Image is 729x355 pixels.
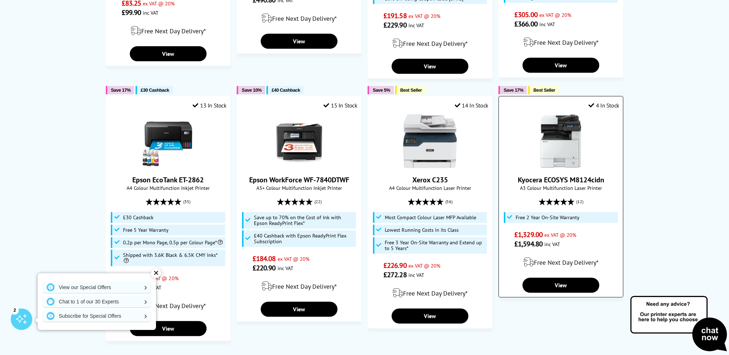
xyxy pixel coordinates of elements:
span: ex VAT @ 20% [408,13,440,19]
div: 13 In Stock [193,102,226,109]
span: A3 Colour Multifunction Laser Printer [502,184,619,191]
span: Save 17% [111,87,131,93]
span: £229.90 [383,20,407,30]
div: modal_delivery [371,283,488,303]
a: Kyocera ECOSYS M8124cidn [534,162,588,169]
span: inc VAT [408,272,424,278]
span: £226.90 [383,261,407,270]
div: ✕ [151,268,161,278]
a: Xerox C235 [412,175,448,184]
a: View [130,46,207,61]
div: modal_delivery [502,252,619,272]
span: ex VAT @ 20% [544,231,576,238]
span: A4 Colour Multifunction Inkjet Printer [110,184,226,191]
span: A3+ Colour Multifunction Inkjet Printer [241,184,357,191]
span: A4 Colour Multifunction Laser Printer [371,184,488,191]
span: £272.28 [383,270,407,279]
button: Best Seller [528,86,559,94]
span: ex VAT @ 20% [278,255,309,262]
a: View [522,58,600,73]
img: Xerox C235 [403,114,457,168]
a: View our Special Offers [43,282,151,293]
span: inc VAT [278,265,293,272]
div: modal_delivery [241,276,357,296]
a: Xerox C235 [403,162,457,169]
span: Best Seller [400,87,422,93]
span: (22) [314,195,321,208]
button: Best Seller [395,86,426,94]
a: Epson EcoTank ET-2862 [141,162,195,169]
span: Most Compact Colour Laser MFP Available [385,215,476,220]
span: inc VAT [539,21,555,28]
div: modal_delivery [371,33,488,53]
a: View [261,302,338,317]
span: £191.58 [383,11,407,20]
div: modal_delivery [110,21,226,41]
span: Free 2 Year On-Site Warranty [516,215,579,220]
span: 0.2p per Mono Page, 0.5p per Colour Page* [123,240,223,245]
img: Kyocera ECOSYS M8124cidn [534,114,588,168]
span: Lowest Running Costs in its Class [385,227,459,233]
div: 14 In Stock [454,102,488,109]
span: £305.00 [514,10,538,19]
span: £99.90 [122,8,141,17]
span: Free 5 Year Warranty [123,227,168,233]
div: modal_delivery [110,296,226,316]
span: Best Seller [533,87,555,93]
span: inc VAT [143,9,158,16]
button: £40 Cashback [266,86,303,94]
button: Save 17% [498,86,527,94]
a: Subscribe for Special Offers [43,310,151,322]
span: Save 10% [242,87,261,93]
span: Save 17% [503,87,523,93]
img: Open Live Chat window [629,295,729,354]
div: modal_delivery [241,8,357,28]
a: View [522,278,600,293]
span: (12) [576,195,583,208]
span: £220.90 [252,263,276,273]
a: Chat to 1 of our 30 Experts [43,296,151,307]
span: £1,594.80 [514,239,543,249]
button: Save 17% [106,86,134,94]
a: Epson EcoTank ET-2862 [132,175,204,184]
div: 15 In Stock [323,102,357,109]
span: inc VAT [544,241,560,248]
img: Epson EcoTank ET-2862 [141,114,195,168]
img: Epson WorkForce WF-7840DTWF [272,114,326,168]
a: View [392,59,469,74]
div: 4 In Stock [588,102,619,109]
a: Epson WorkForce WF-7840DTWF [249,175,349,184]
a: Epson WorkForce WF-7840DTWF [272,162,326,169]
button: £30 Cashback [136,86,172,94]
span: Free 3 Year On-Site Warranty and Extend up to 5 Years* [385,240,486,251]
span: ex VAT @ 20% [146,275,178,282]
span: £30 Cashback [123,215,153,220]
button: Save 5% [368,86,393,94]
span: £40 Cashback [271,87,300,93]
span: ex VAT @ 20% [408,262,440,269]
div: modal_delivery [502,32,619,52]
button: Save 10% [237,86,265,94]
span: (35) [183,195,190,208]
span: £1,329.00 [514,230,543,239]
span: £184.08 [252,254,276,263]
a: View [130,321,207,336]
span: inc VAT [408,22,424,29]
div: 2 [11,306,19,314]
span: ex VAT @ 20% [539,11,571,18]
a: View [261,34,338,49]
span: Save up to 70% on the Cost of Ink with Epson ReadyPrint Flex* [254,215,355,226]
a: View [392,308,469,323]
span: £40 Cashback with Epson ReadyPrint Flex Subscription [254,233,355,244]
span: £30 Cashback [141,87,169,93]
span: Shipped with 3.6K Black & 6.5K CMY Inks* [123,252,223,264]
span: Save 5% [373,87,390,93]
span: (56) [445,195,453,208]
a: Kyocera ECOSYS M8124cidn [518,175,604,184]
span: £366.00 [514,19,538,29]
